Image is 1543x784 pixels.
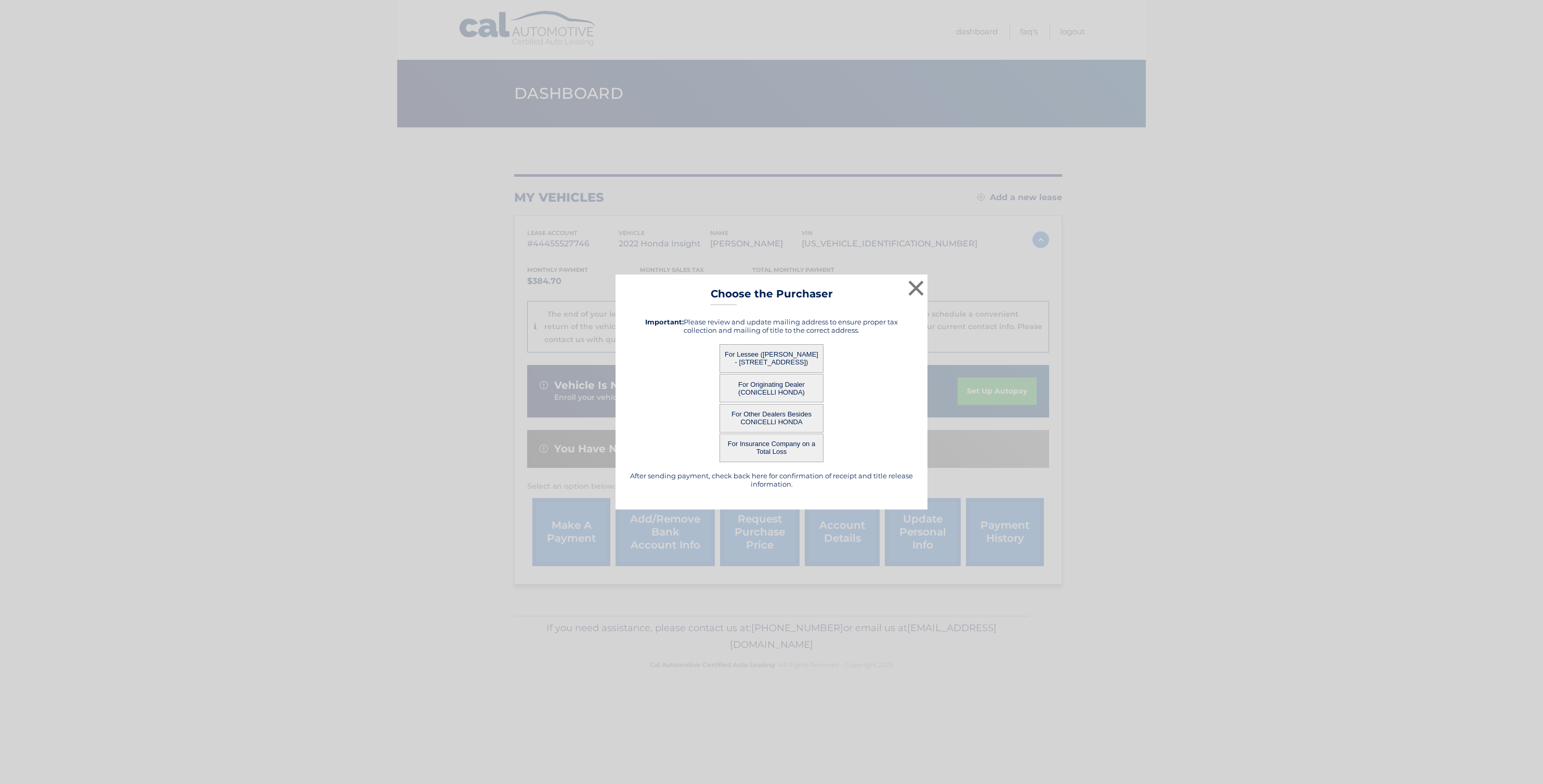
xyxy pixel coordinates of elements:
h3: Choose the Purchaser [711,288,833,306]
button: For Other Dealers Besides CONICELLI HONDA [720,404,823,433]
h5: Please review and update mailing address to ensure proper tax collection and mailing of title to ... [629,318,914,334]
button: For Lessee ([PERSON_NAME] - [STREET_ADDRESS]) [720,344,823,373]
strong: Important: [645,318,684,326]
button: For Insurance Company on a Total Loss [720,434,823,462]
h5: After sending payment, check back here for confirmation of receipt and title release information. [629,472,914,488]
button: For Originating Dealer (CONICELLI HONDA) [720,374,823,402]
button: × [906,278,926,298]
